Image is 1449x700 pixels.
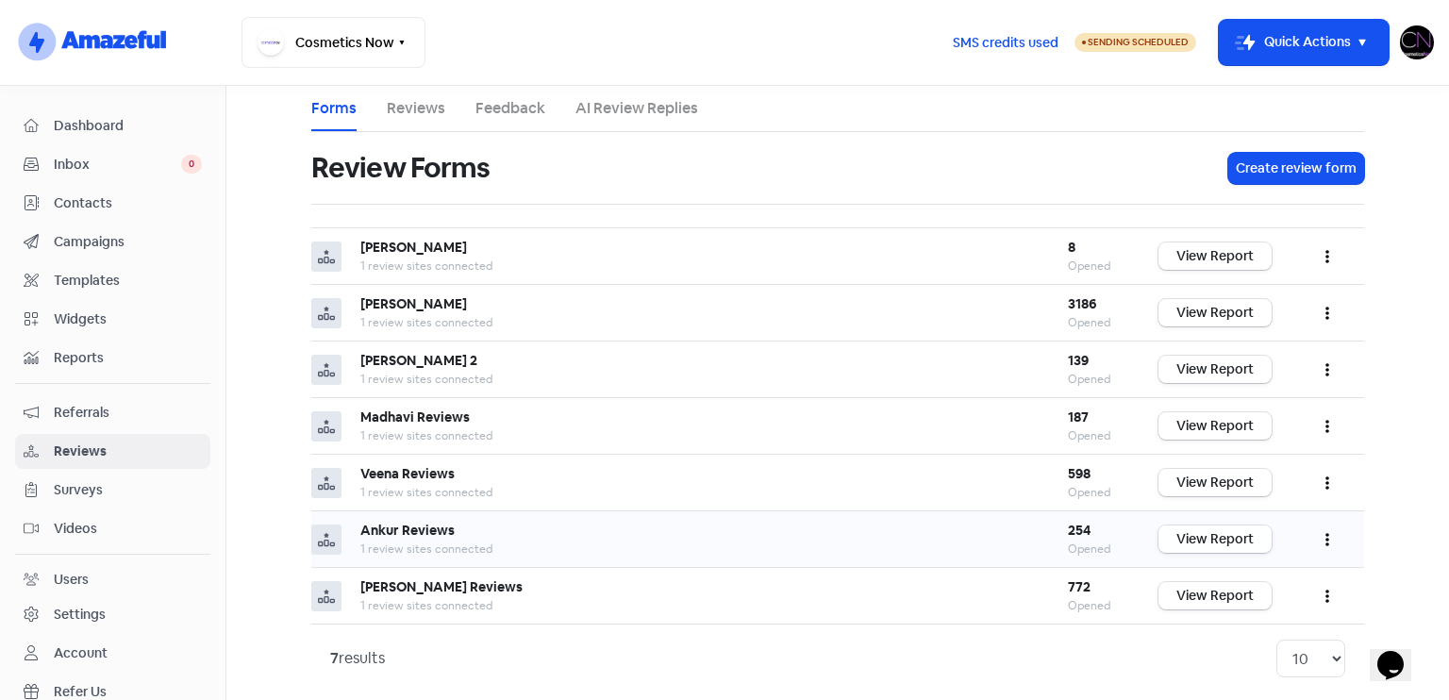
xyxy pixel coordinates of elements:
[360,315,492,330] span: 1 review sites connected
[1068,522,1091,539] b: 254
[1068,484,1121,501] div: Opened
[1400,25,1434,59] img: User
[15,597,210,632] a: Settings
[953,33,1058,53] span: SMS credits used
[54,519,202,539] span: Videos
[241,17,425,68] button: Cosmetics Now
[1068,314,1121,331] div: Opened
[1158,412,1272,440] a: View Report
[54,232,202,252] span: Campaigns
[360,428,492,443] span: 1 review sites connected
[1158,242,1272,270] a: View Report
[1068,597,1121,614] div: Opened
[360,598,492,613] span: 1 review sites connected
[54,193,202,213] span: Contacts
[54,442,202,461] span: Reviews
[330,648,339,668] strong: 7
[54,403,202,423] span: Referrals
[15,434,210,469] a: Reviews
[1068,465,1091,482] b: 598
[360,522,455,539] b: Ankur Reviews
[360,352,477,369] b: [PERSON_NAME] 2
[575,97,698,120] a: AI Review Replies
[1074,31,1196,54] a: Sending Scheduled
[15,341,210,375] a: Reports
[360,372,492,387] span: 1 review sites connected
[54,309,202,329] span: Widgets
[1158,299,1272,326] a: View Report
[1068,427,1121,444] div: Opened
[15,636,210,671] a: Account
[311,138,490,198] h1: Review Forms
[1068,239,1075,256] b: 8
[15,302,210,337] a: Widgets
[1068,352,1089,369] b: 139
[54,348,202,368] span: Reports
[1068,408,1089,425] b: 187
[1158,469,1272,496] a: View Report
[1158,525,1272,553] a: View Report
[15,108,210,143] a: Dashboard
[15,395,210,430] a: Referrals
[387,97,445,120] a: Reviews
[360,485,492,500] span: 1 review sites connected
[330,647,385,670] div: results
[15,263,210,298] a: Templates
[360,465,455,482] b: Veena Reviews
[1158,582,1272,609] a: View Report
[1068,258,1121,275] div: Opened
[54,155,181,175] span: Inbox
[54,605,106,625] div: Settings
[15,473,210,508] a: Surveys
[1370,625,1430,681] iframe: chat widget
[15,225,210,259] a: Campaigns
[54,643,108,663] div: Account
[181,155,202,174] span: 0
[1228,153,1364,184] button: Create review form
[1088,36,1189,48] span: Sending Scheduled
[15,186,210,221] a: Contacts
[360,258,492,274] span: 1 review sites connected
[1068,578,1091,595] b: 772
[1068,295,1096,312] b: 3186
[15,147,210,182] a: Inbox 0
[360,542,492,557] span: 1 review sites connected
[15,562,210,597] a: Users
[475,97,545,120] a: Feedback
[311,97,357,120] a: Forms
[54,116,202,136] span: Dashboard
[360,295,467,312] b: [PERSON_NAME]
[54,271,202,291] span: Templates
[1068,541,1121,558] div: Opened
[54,570,89,590] div: Users
[15,511,210,546] a: Videos
[1068,371,1121,388] div: Opened
[1158,356,1272,383] a: View Report
[54,480,202,500] span: Surveys
[360,578,523,595] b: [PERSON_NAME] Reviews
[360,408,470,425] b: Madhavi Reviews
[937,31,1074,51] a: SMS credits used
[1219,20,1389,65] button: Quick Actions
[360,239,467,256] b: [PERSON_NAME]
